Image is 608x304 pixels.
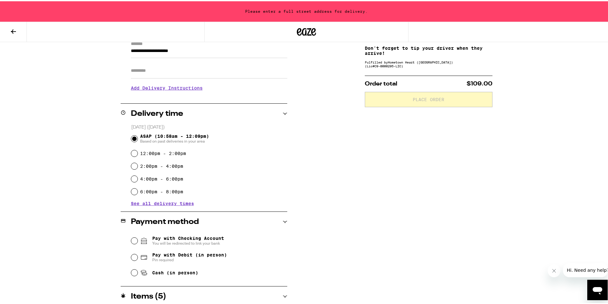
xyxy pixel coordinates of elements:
[152,240,224,245] span: You will be redirected to link your bank
[467,80,492,85] span: $109.00
[140,175,183,180] label: 4:00pm - 6:00pm
[131,79,287,94] h3: Add Delivery Instructions
[548,263,560,276] iframe: Close message
[131,217,199,225] h2: Payment method
[4,4,46,10] span: Hi. Need any help?
[365,44,492,55] p: Don't forget to tip your driver when they arrive!
[152,256,227,261] span: Pin required
[140,137,209,143] span: Based on past deliveries in your area
[131,94,287,99] p: We'll contact you at [PHONE_NUMBER] when we arrive
[131,292,166,299] h2: Items ( 5 )
[131,200,194,204] button: See all delivery times
[152,251,227,256] span: Pay with Debit (in person)
[152,234,224,245] span: Pay with Checking Account
[131,109,183,116] h2: Delivery time
[365,59,492,67] div: Fulfilled by Hometown Heart ([GEOGRAPHIC_DATA]) (Lic# C9-0000295-LIC )
[131,123,287,129] p: [DATE] ([DATE])
[140,132,209,143] span: ASAP (10:58am - 12:09pm)
[140,162,183,167] label: 2:00pm - 4:00pm
[140,150,186,155] label: 12:00pm - 2:00pm
[413,96,444,100] span: Place Order
[152,269,198,274] span: Cash (in person)
[365,91,492,106] button: Place Order
[365,80,397,85] span: Order total
[587,278,608,299] iframe: Button to launch messaging window
[563,262,608,276] iframe: Message from company
[140,188,183,193] label: 6:00pm - 8:00pm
